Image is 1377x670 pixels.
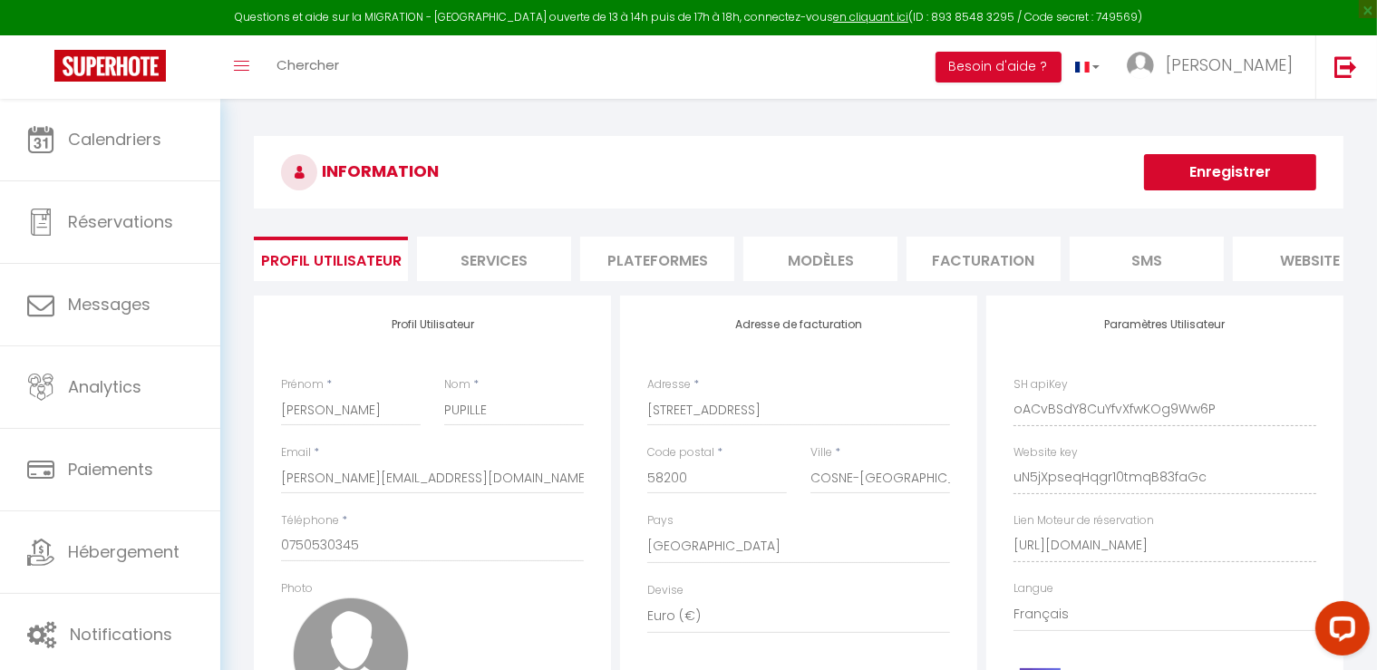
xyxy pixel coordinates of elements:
li: Services [417,237,571,281]
h4: Adresse de facturation [647,318,950,331]
span: Réservations [68,210,173,233]
span: [PERSON_NAME] [1166,53,1293,76]
span: Hébergement [68,540,179,563]
span: Paiements [68,458,153,481]
li: MODÈLES [743,237,897,281]
a: en cliquant ici [833,9,908,24]
label: Lien Moteur de réservation [1013,512,1154,529]
label: Nom [444,376,470,393]
iframe: LiveChat chat widget [1301,594,1377,670]
span: Notifications [70,623,172,646]
button: Besoin d'aide ? [936,52,1062,83]
span: Calendriers [68,128,161,151]
label: Code postal [647,444,714,461]
li: Profil Utilisateur [254,237,408,281]
label: Prénom [281,376,324,393]
h3: INFORMATION [254,136,1343,209]
button: Enregistrer [1144,154,1316,190]
label: Devise [647,582,684,599]
label: Adresse [647,376,691,393]
label: Téléphone [281,512,339,529]
li: Facturation [907,237,1061,281]
label: Langue [1013,580,1053,597]
label: Pays [647,512,674,529]
a: Chercher [263,35,353,99]
img: Super Booking [54,50,166,82]
label: Email [281,444,311,461]
label: Website key [1013,444,1078,461]
li: SMS [1070,237,1224,281]
img: ... [1127,52,1154,79]
h4: Profil Utilisateur [281,318,584,331]
h4: Paramètres Utilisateur [1013,318,1316,331]
label: Ville [810,444,832,461]
img: logout [1334,55,1357,78]
span: Chercher [276,55,339,74]
span: Messages [68,293,150,316]
span: Analytics [68,375,141,398]
label: SH apiKey [1013,376,1068,393]
a: ... [PERSON_NAME] [1113,35,1315,99]
label: Photo [281,580,313,597]
li: Plateformes [580,237,734,281]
